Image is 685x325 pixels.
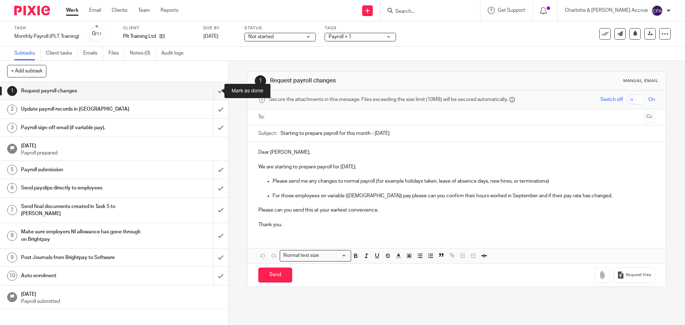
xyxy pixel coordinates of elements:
h1: [DATE] [21,289,221,298]
p: Dear [PERSON_NAME], [258,149,655,156]
button: Cc [644,112,655,122]
h1: Post Journals from Brightpay to Software [21,252,144,263]
h1: Update payroll records in [GEOGRAPHIC_DATA] [21,104,144,115]
a: Reports [161,7,178,14]
h1: Send payslips directly to employees [21,183,144,193]
h1: Send final documents created in Task 5 to [PERSON_NAME] [21,201,144,219]
div: 5 [7,165,17,175]
p: We are starting to prepare payroll for [DATE]. [258,163,655,171]
span: Secure the attachments in this message. Files exceeding the size limit (10MB) will be secured aut... [269,96,508,103]
span: Switch off [600,96,623,103]
span: Get Support [498,8,525,13]
a: Audit logs [161,46,189,60]
a: Work [66,7,78,14]
input: Search for option [321,252,347,259]
h1: Make sure employers NI allowance has gone through on Brightpay [21,227,144,245]
h1: Payroll submission [21,164,144,175]
span: [DATE] [203,34,218,39]
a: Email [89,7,101,14]
div: Search for option [280,250,351,261]
span: Request files [626,272,651,278]
a: Subtasks [14,46,41,60]
label: Status [244,25,316,31]
div: 6 [7,183,17,193]
div: 8 [7,231,17,241]
span: Not started [248,34,274,39]
p: Please send me any changes to normal payroll (for example holidays taken, leave of absence days, ... [273,178,655,185]
p: For those employees on variable ([DEMOGRAPHIC_DATA]) pay please can you confirm their hours worke... [273,192,655,199]
div: 9 [7,253,17,263]
div: 1 [7,86,17,96]
h1: Auto enrolment [21,270,144,281]
p: Thank you. [258,221,655,228]
span: On [648,96,655,103]
label: Task [14,25,79,31]
div: Monthly Payroll (PLT Training) [14,33,79,40]
button: + Add subtask [7,65,46,77]
div: 1 [255,75,266,87]
div: 7 [7,205,17,215]
p: Payroll prepared [21,149,221,157]
img: Pixie [14,6,50,15]
a: Clients [112,7,127,14]
p: Plt Training Ltd [123,33,156,40]
a: Team [138,7,150,14]
a: Notes (0) [130,46,156,60]
button: Request files [613,267,655,283]
label: Subject: [258,130,277,137]
img: svg%3E [651,5,663,16]
div: 3 [7,123,17,133]
label: To: [258,113,266,121]
p: Charlotte & [PERSON_NAME] Accrue [565,7,648,14]
div: 0 [92,30,102,38]
h1: Request payroll changes [21,86,144,96]
a: Emails [83,46,103,60]
label: Due by [203,25,235,31]
p: Payroll submitted [21,298,221,305]
input: Send [258,268,292,283]
small: /11 [95,32,102,36]
h1: Payroll sign-off email (if variable pay). [21,122,144,133]
p: Please can you send this at your earliest convenience. [258,207,655,214]
a: Client tasks [46,46,78,60]
span: Payroll + 1 [329,34,351,39]
div: 10 [7,271,17,281]
div: Manual email [623,78,659,84]
h1: Request payroll changes [270,77,472,85]
span: Normal text size [281,252,320,259]
label: Client [123,25,194,31]
h1: [DATE] [21,141,221,149]
div: 2 [7,105,17,115]
input: Search [395,9,459,15]
a: Files [108,46,125,60]
label: Tags [325,25,396,31]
